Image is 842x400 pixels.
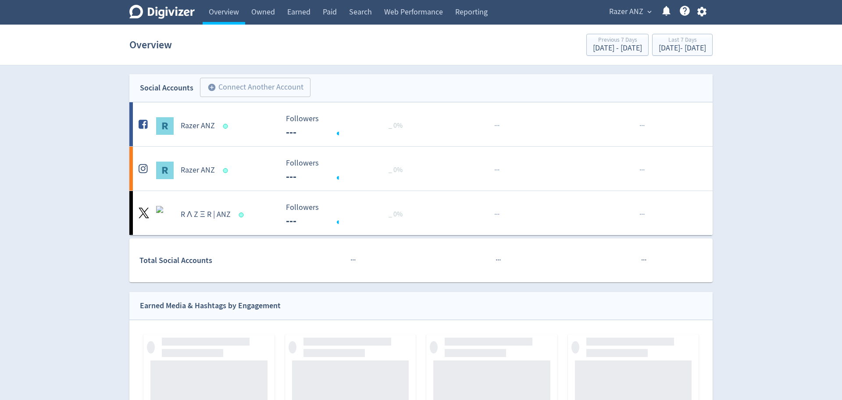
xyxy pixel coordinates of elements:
span: · [494,209,496,220]
span: · [643,255,645,266]
svg: Followers --- [282,159,413,182]
span: Razer ANZ [609,5,643,19]
span: Data last synced: 18 Aug 2025, 8:03am (AEST) [223,124,231,129]
span: Data last synced: 17 Aug 2025, 2:02pm (AEST) [239,213,246,217]
img: Razer ANZ undefined [156,162,174,179]
a: Razer ANZ undefinedRazer ANZ Followers --- Followers --- _ 0%······ [129,102,713,146]
span: · [496,255,497,266]
span: · [643,120,645,131]
span: · [350,255,352,266]
div: Social Accounts [140,82,193,94]
div: [DATE] - [DATE] [659,44,706,52]
span: _ 0% [389,210,403,219]
button: Connect Another Account [200,78,310,97]
span: · [641,120,643,131]
span: · [639,165,641,176]
svg: Followers --- [282,203,413,227]
img: Razer ANZ undefined [156,117,174,135]
a: Razer ANZ undefinedRazer ANZ Followers --- Followers --- _ 0%······ [129,147,713,191]
button: Last 7 Days[DATE]- [DATE] [652,34,713,56]
span: · [641,165,643,176]
span: _ 0% [389,166,403,174]
div: Last 7 Days [659,37,706,44]
span: · [639,120,641,131]
a: Connect Another Account [193,79,310,97]
h5: R Λ Z Ξ R | ANZ [181,209,231,220]
img: R Λ Z Ξ R | ANZ undefined [156,206,174,223]
span: · [639,209,641,220]
span: · [496,209,498,220]
div: Previous 7 Days [593,37,642,44]
span: · [494,120,496,131]
button: Razer ANZ [606,5,654,19]
svg: Followers --- [282,115,413,138]
span: · [498,209,499,220]
span: · [497,255,499,266]
span: · [352,255,354,266]
span: · [499,255,501,266]
span: · [496,120,498,131]
span: · [643,209,645,220]
span: · [645,255,646,266]
span: Data last synced: 18 Aug 2025, 9:01am (AEST) [223,168,231,173]
span: _ 0% [389,121,403,130]
button: Previous 7 Days[DATE] - [DATE] [586,34,649,56]
span: expand_more [646,8,653,16]
div: Earned Media & Hashtags by Engagement [140,299,281,312]
span: · [641,255,643,266]
span: · [641,209,643,220]
span: · [498,120,499,131]
span: · [498,165,499,176]
a: R Λ Z Ξ R | ANZ undefinedR Λ Z Ξ R | ANZ Followers --- Followers --- _ 0%······ [129,191,713,235]
h5: Razer ANZ [181,165,215,176]
div: [DATE] - [DATE] [593,44,642,52]
span: · [496,165,498,176]
h1: Overview [129,31,172,59]
span: · [643,165,645,176]
span: add_circle [207,83,216,92]
div: Total Social Accounts [139,254,279,267]
span: · [354,255,356,266]
h5: Razer ANZ [181,121,215,131]
span: · [494,165,496,176]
